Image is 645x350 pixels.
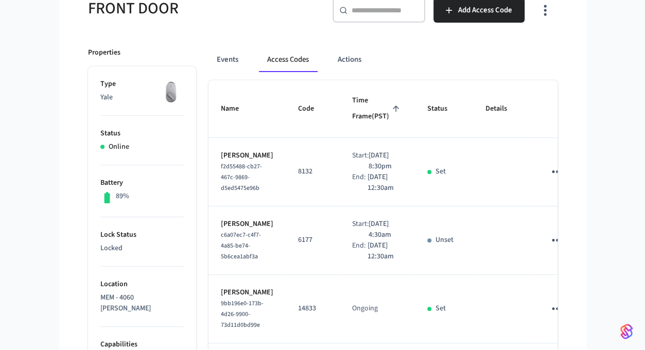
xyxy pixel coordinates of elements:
[221,287,273,298] p: [PERSON_NAME]
[221,299,264,329] span: 9bb196e0-173b-4d26-9900-73d11d0bd99e
[259,47,317,72] button: Access Codes
[221,101,252,117] span: Name
[100,92,184,103] p: Yale
[100,230,184,240] p: Lock Status
[352,150,369,172] div: Start:
[221,219,273,230] p: [PERSON_NAME]
[427,101,461,117] span: Status
[435,303,446,314] p: Set
[88,47,120,58] p: Properties
[352,172,368,194] div: End:
[100,178,184,188] p: Battery
[369,219,403,240] p: [DATE] 4:30am
[435,235,454,246] p: Unset
[435,166,446,177] p: Set
[208,47,247,72] button: Events
[100,279,184,290] p: Location
[100,339,184,350] p: Capabilities
[298,235,327,246] p: 6177
[100,292,184,314] p: MEM - 4060 [PERSON_NAME]
[298,303,327,314] p: 14833
[208,47,557,72] div: ant example
[100,243,184,254] p: Locked
[158,79,184,104] img: August Wifi Smart Lock 3rd Gen, Silver, Front
[298,101,327,117] span: Code
[369,150,403,172] p: [DATE] 8:30pm
[298,166,327,177] p: 8132
[368,240,403,262] p: [DATE] 12:30am
[458,4,512,17] span: Add Access Code
[116,191,129,202] p: 89%
[221,162,262,192] span: f2d55488-cb27-467c-9869-d5ed5475e96b
[221,231,261,261] span: c6a07ec7-c4f7-4a85-be74-5b6cea1abf3a
[340,275,415,343] td: Ongoing
[485,101,520,117] span: Details
[100,79,184,90] p: Type
[368,172,403,194] p: [DATE] 12:30am
[329,47,370,72] button: Actions
[109,142,129,152] p: Online
[352,240,368,262] div: End:
[352,219,369,240] div: Start:
[221,150,273,161] p: [PERSON_NAME]
[352,93,403,125] span: Time Frame(PST)
[620,323,633,340] img: SeamLogoGradient.69752ec5.svg
[100,128,184,139] p: Status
